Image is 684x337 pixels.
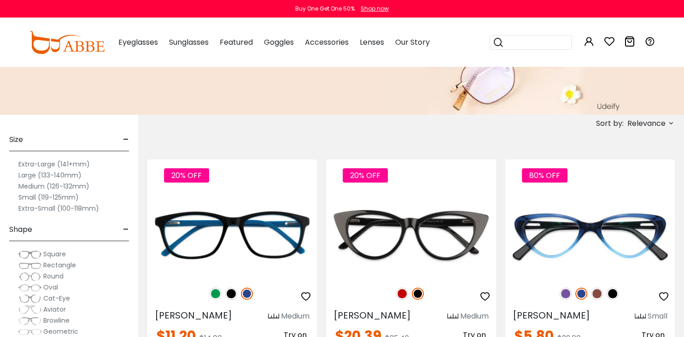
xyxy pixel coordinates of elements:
[333,309,411,322] span: [PERSON_NAME]
[295,5,355,13] div: Buy One Get One 50%
[9,219,32,241] span: Shape
[43,249,66,259] span: Square
[43,327,78,336] span: Geometric
[18,305,41,314] img: Aviator.png
[43,316,70,325] span: Browline
[305,37,349,47] span: Accessories
[395,37,430,47] span: Our Story
[361,5,389,13] div: Shop now
[29,31,105,54] img: abbeglasses.com
[118,37,158,47] span: Eyeglasses
[575,288,587,300] img: Blue
[281,311,310,322] div: Medium
[18,272,41,281] img: Round.png
[268,313,279,320] img: size ruler
[18,170,82,181] label: Large (133-140mm)
[241,288,253,300] img: Blue
[447,313,458,320] img: size ruler
[210,288,222,300] img: Green
[225,288,237,300] img: Black
[43,305,66,314] span: Aviator
[164,168,209,183] span: 20% OFF
[648,311,667,322] div: Small
[396,288,408,300] img: Red
[147,193,317,278] img: Blue Machovec - Acetate ,Universal Bridge Fit
[596,118,624,129] span: Sort by:
[607,288,619,300] img: Black
[264,37,294,47] span: Goggles
[627,115,666,132] span: Relevance
[412,288,424,300] img: Black
[591,288,603,300] img: Brown
[123,129,129,151] span: -
[18,283,41,292] img: Oval.png
[18,316,41,325] img: Browline.png
[9,129,23,151] span: Size
[18,294,41,303] img: Cat-Eye.png
[522,168,567,183] span: 80% OFF
[505,193,675,278] img: Blue Hannah - Acetate ,Universal Bridge Fit
[360,37,384,47] span: Lenses
[356,5,389,12] a: Shop now
[18,181,89,192] label: Medium (126-132mm)
[18,159,90,170] label: Extra-Large (141+mm)
[18,250,41,259] img: Square.png
[123,219,129,241] span: -
[43,294,70,303] span: Cat-Eye
[343,168,388,183] span: 20% OFF
[43,283,58,292] span: Oval
[18,261,41,270] img: Rectangle.png
[18,327,41,337] img: Geometric.png
[326,193,496,278] img: Black Nora - Acetate ,Universal Bridge Fit
[169,37,209,47] span: Sunglasses
[155,309,232,322] span: [PERSON_NAME]
[43,272,64,281] span: Round
[635,313,646,320] img: size ruler
[43,260,76,270] span: Rectangle
[220,37,253,47] span: Featured
[18,203,99,214] label: Extra-Small (100-118mm)
[560,288,572,300] img: Purple
[460,311,489,322] div: Medium
[18,192,79,203] label: Small (119-125mm)
[513,309,590,322] span: [PERSON_NAME]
